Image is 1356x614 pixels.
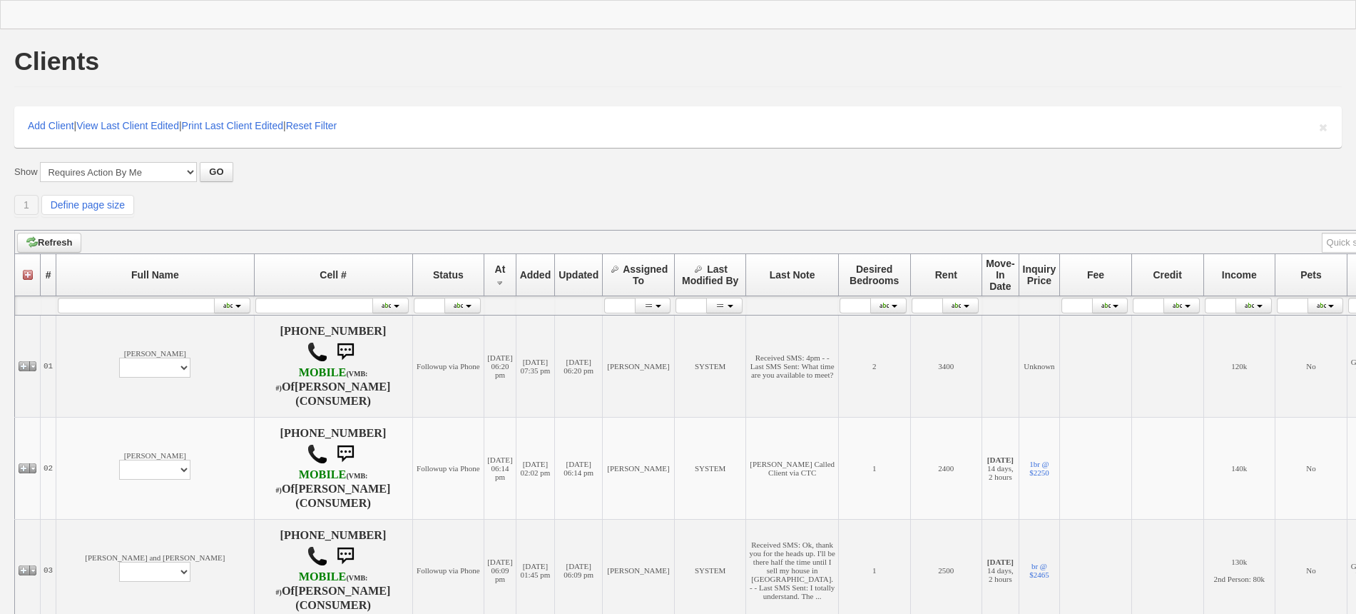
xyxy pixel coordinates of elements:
td: [PERSON_NAME] [603,418,675,520]
span: Status [433,269,464,281]
span: Income [1222,269,1257,281]
b: T-Mobile USA, Inc. [276,468,368,495]
font: MOBILE [299,570,347,583]
a: 1 [14,195,39,215]
h4: [PHONE_NUMBER] Of (CONSUMER) [258,529,409,612]
td: Followup via Phone [412,316,484,418]
td: 02 [41,418,56,520]
td: 2400 [910,418,982,520]
td: 1 [838,418,910,520]
td: [DATE] 02:02 pm [516,418,555,520]
font: MOBILE [299,468,347,481]
td: [DATE] 06:14 pm [555,418,603,520]
div: | | | [14,106,1342,148]
img: sms.png [331,542,360,570]
th: # [41,254,56,296]
b: T-Mobile USA, Inc. [276,366,368,393]
h1: Clients [14,49,99,74]
td: [PERSON_NAME] Called Client via CTC [746,418,838,520]
img: call.png [307,443,328,465]
td: [DATE] 06:14 pm [484,418,516,520]
span: Assigned To [623,263,668,286]
a: br @ $2465 [1029,562,1049,579]
td: Unknown [1019,316,1060,418]
span: Last Note [770,269,815,281]
td: 2 [838,316,910,418]
b: [PERSON_NAME] [295,381,391,393]
button: GO [200,162,233,182]
td: 140k [1203,418,1275,520]
td: No [1275,316,1347,418]
td: Received SMS: 4pm - - Last SMS Sent: What time are you available to meet? [746,316,838,418]
span: Updated [559,269,598,281]
a: Print Last Client Edited [182,120,283,131]
a: 1br @ $2250 [1029,460,1049,477]
b: AT&T Wireless [276,570,368,598]
td: Followup via Phone [412,418,484,520]
span: Move-In Date [986,258,1014,292]
td: SYSTEM [674,316,746,418]
span: Fee [1087,269,1104,281]
label: Show [14,166,38,178]
td: [DATE] 07:35 pm [516,316,555,418]
span: Pets [1300,269,1322,281]
span: Credit [1153,269,1181,281]
b: [DATE] [987,456,1014,464]
span: Added [520,269,551,281]
span: Inquiry Price [1023,263,1056,286]
span: Cell # [320,269,346,281]
h4: [PHONE_NUMBER] Of (CONSUMER) [258,427,409,510]
td: 01 [41,316,56,418]
img: call.png [307,341,328,363]
img: sms.png [331,440,360,468]
td: No [1275,418,1347,520]
td: 120k [1203,316,1275,418]
td: [DATE] 06:20 pm [484,316,516,418]
img: sms.png [331,338,360,366]
td: [DATE] 06:20 pm [555,316,603,418]
h4: [PHONE_NUMBER] Of (CONSUMER) [258,325,409,408]
a: View Last Client Edited [76,120,179,131]
img: call.png [307,545,328,567]
span: At [495,263,506,275]
span: Last Modified By [682,263,738,286]
span: Full Name [131,269,179,281]
td: 14 days, 2 hours [982,418,1019,520]
td: [PERSON_NAME] [56,316,254,418]
b: [PERSON_NAME] [295,483,391,495]
b: [PERSON_NAME] [295,585,391,598]
a: Reset Filter [286,120,337,131]
td: 3400 [910,316,982,418]
a: Add Client [28,120,74,131]
span: Desired Bedrooms [850,263,899,286]
td: [PERSON_NAME] [56,418,254,520]
span: Rent [935,269,957,281]
b: [DATE] [987,558,1014,566]
font: MOBILE [299,366,347,379]
a: Refresh [17,233,81,253]
td: [PERSON_NAME] [603,316,675,418]
a: Define page size [41,195,134,215]
td: SYSTEM [674,418,746,520]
